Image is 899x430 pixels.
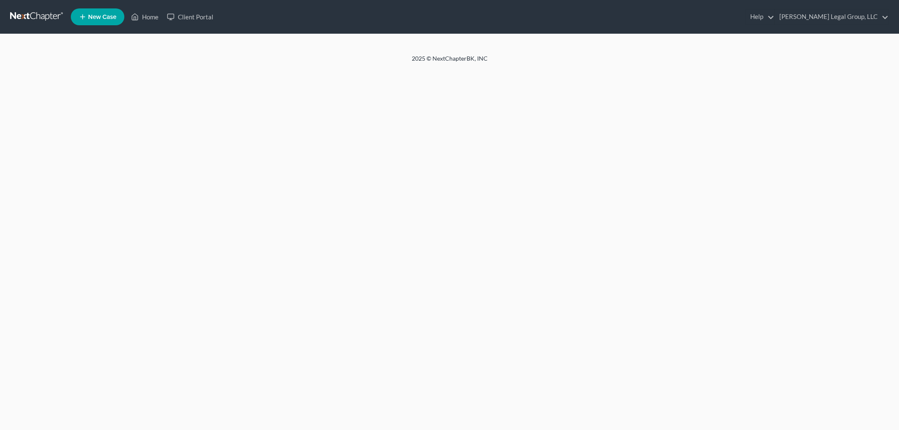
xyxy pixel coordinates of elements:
[209,54,690,69] div: 2025 © NextChapterBK, INC
[163,9,217,24] a: Client Portal
[775,9,888,24] a: [PERSON_NAME] Legal Group, LLC
[746,9,774,24] a: Help
[71,8,124,25] new-legal-case-button: New Case
[127,9,163,24] a: Home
